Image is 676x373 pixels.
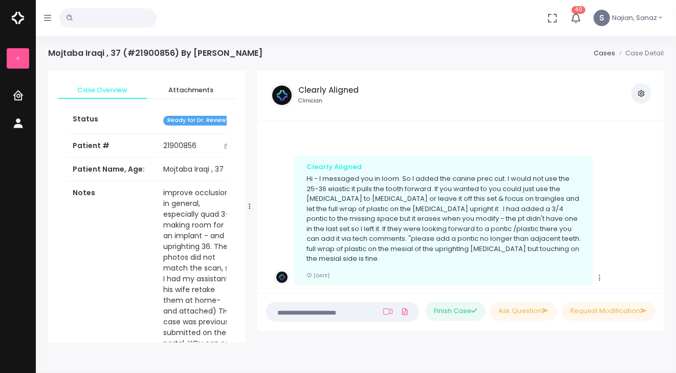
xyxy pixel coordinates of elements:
li: Case Detail [615,48,664,58]
span: Ready for Dr. Review [163,116,230,126]
h5: Clearly Aligned [298,86,359,95]
a: Add Files [399,302,411,321]
span: Najian, Sanaz [612,13,657,23]
a: Add Loom Video [381,307,395,316]
p: Hi - I messaged you in loom. So I added the canine prec cut. I would not use the 25-36 elastic it... [307,174,581,264]
div: scrollable content [48,71,245,342]
small: Clinician [298,97,359,105]
span: Attachments [155,85,227,95]
a: Cases [594,48,615,58]
button: Ask Question [490,302,557,321]
img: Logo Horizontal [12,7,24,29]
td: 21900856 [157,134,241,158]
button: Request Modification [561,302,656,321]
h4: Mojtaba Iraqi , 37 (#21900856) By [PERSON_NAME] [48,48,263,58]
span: 40 [572,6,585,14]
small: [DATE] [307,272,330,279]
span: Case Overview [67,85,139,95]
th: Status [67,108,157,134]
th: Patient # [67,134,157,158]
td: Mojtaba Iraqi , 37 [157,158,241,181]
span: S [594,10,610,26]
button: Finish Case [425,302,486,321]
th: Patient Name, Age: [67,158,157,181]
div: Clearly Aligned [307,162,581,172]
